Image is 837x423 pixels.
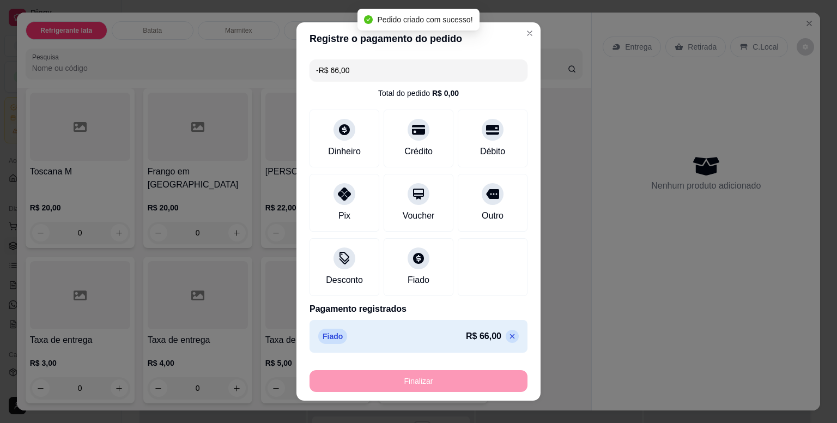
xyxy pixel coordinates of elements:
[480,145,505,158] div: Débito
[482,209,504,222] div: Outro
[326,274,363,287] div: Desconto
[403,209,435,222] div: Voucher
[296,22,541,55] header: Registre o pagamento do pedido
[310,303,527,316] p: Pagamento registrados
[318,329,347,344] p: Fiado
[404,145,433,158] div: Crédito
[364,15,373,24] span: check-circle
[378,88,459,99] div: Total do pedido
[328,145,361,158] div: Dinheiro
[432,88,459,99] div: R$ 0,00
[466,330,501,343] p: R$ 66,00
[316,59,521,81] input: Ex.: hambúrguer de cordeiro
[408,274,429,287] div: Fiado
[521,25,538,42] button: Close
[338,209,350,222] div: Pix
[377,15,472,24] span: Pedido criado com sucesso!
